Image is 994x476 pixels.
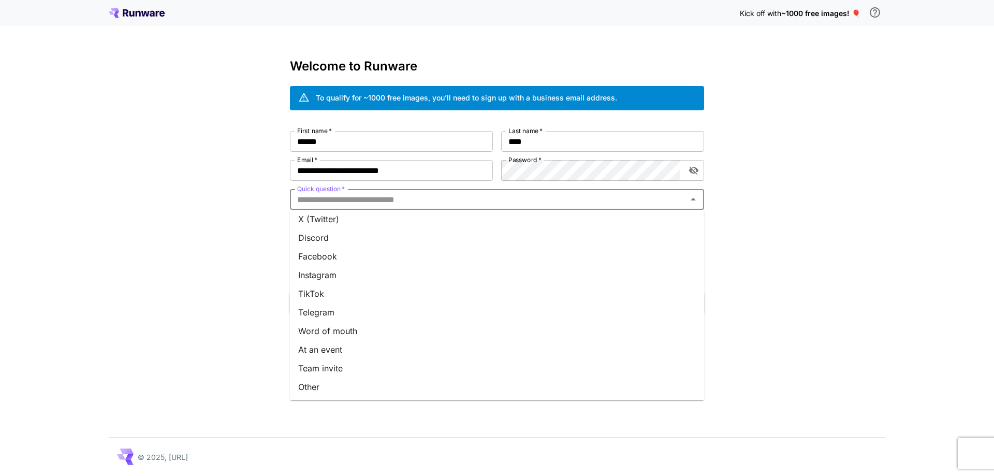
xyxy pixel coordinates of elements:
button: toggle password visibility [684,161,703,180]
label: First name [297,126,332,135]
label: Email [297,155,317,164]
li: Facebook [290,247,704,266]
label: Last name [508,126,543,135]
p: © 2025, [URL] [138,452,188,463]
span: ~1000 free images! 🎈 [781,9,860,18]
li: Instagram [290,266,704,284]
li: At an event [290,340,704,359]
label: Quick question [297,184,345,193]
li: Telegram [290,303,704,322]
button: Close [686,192,700,207]
h3: Welcome to Runware [290,59,704,74]
span: Kick off with [740,9,781,18]
li: Discord [290,228,704,247]
li: TikTok [290,284,704,303]
button: In order to qualify for free credit, you need to sign up with a business email address and click ... [865,2,885,23]
li: X (Twitter) [290,210,704,228]
li: Team invite [290,359,704,378]
label: Password [508,155,542,164]
li: Word of mouth [290,322,704,340]
div: To qualify for ~1000 free images, you’ll need to sign up with a business email address. [316,92,617,103]
li: Other [290,378,704,396]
